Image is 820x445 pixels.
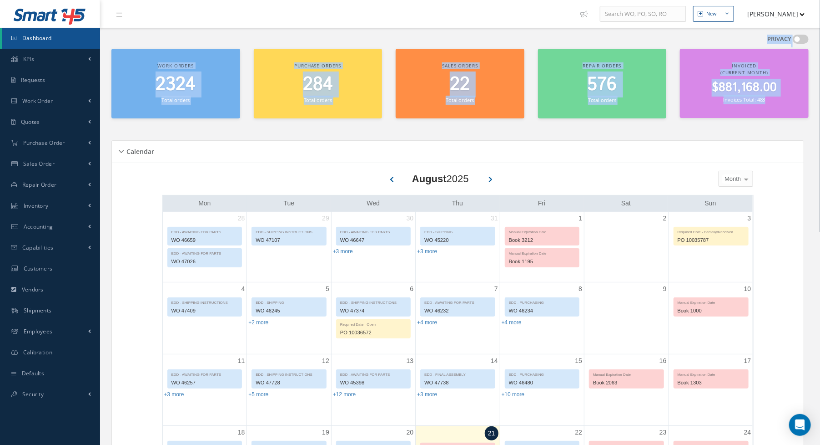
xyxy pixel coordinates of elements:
a: Tuesday [282,198,297,209]
div: EDD - SHIPPING INSTRUCTIONS [252,370,326,378]
td: August 11, 2025 [163,354,247,426]
span: Security [22,390,44,398]
a: August 4, 2025 [240,282,247,296]
td: August 7, 2025 [416,282,500,354]
a: Show 5 more events [248,391,268,398]
a: August 17, 2025 [742,354,753,368]
a: Show 3 more events [164,391,184,398]
a: Show 2 more events [248,319,268,326]
a: Purchase orders 284 Total orders [254,49,382,118]
a: August 19, 2025 [320,426,331,439]
div: EDD - AWAITING FOR PARTS [168,227,242,235]
td: August 1, 2025 [500,212,584,282]
a: July 28, 2025 [236,212,247,225]
span: Employees [24,327,53,335]
a: August 16, 2025 [658,354,669,368]
td: August 2, 2025 [584,212,669,282]
div: EDD - SHIPPING INSTRUCTIONS [337,298,410,306]
span: Work Order [22,97,53,105]
td: July 30, 2025 [331,212,415,282]
div: WO 47107 [252,235,326,246]
a: August 20, 2025 [405,426,416,439]
span: Capabilities [22,244,54,251]
a: August 21, 2025 [485,426,498,440]
button: New [693,6,734,22]
div: Book 3212 [505,235,579,246]
td: July 28, 2025 [163,212,247,282]
span: 284 [303,72,333,97]
td: August 3, 2025 [669,212,753,282]
a: July 30, 2025 [405,212,416,225]
a: July 29, 2025 [320,212,331,225]
td: August 8, 2025 [500,282,584,354]
td: August 6, 2025 [331,282,415,354]
span: Shipments [24,307,52,314]
div: PO 10036572 [337,327,410,338]
small: Total orders [161,97,190,103]
small: Invoices Total: 483 [724,96,765,103]
span: Requests [21,76,45,84]
div: WO 45220 [421,235,494,246]
div: EDD - PURCHASING [505,370,579,378]
a: August 15, 2025 [573,354,584,368]
div: EDD - AWAITING FOR PARTS [421,298,494,306]
a: Work orders 2324 Total orders [111,49,240,118]
a: August 18, 2025 [236,426,247,439]
div: Manual Expiration Date [505,227,579,235]
a: Wednesday [365,198,382,209]
span: 576 [588,72,617,97]
a: Repair orders 576 Total orders [538,49,667,118]
td: August 17, 2025 [669,354,753,426]
div: WO 45398 [337,378,410,388]
div: 2025 [412,171,469,186]
td: August 15, 2025 [500,354,584,426]
span: Calibration [23,348,52,356]
div: WO 46234 [505,306,579,316]
a: August 23, 2025 [658,426,669,439]
h5: Calendar [124,145,154,156]
div: Open Intercom Messenger [789,414,811,436]
div: WO 47026 [168,256,242,267]
div: Manual Expiration Date [674,370,748,378]
a: August 10, 2025 [742,282,753,296]
a: Sales orders 22 Total orders [396,49,524,118]
a: Show 12 more events [333,391,356,398]
td: August 14, 2025 [416,354,500,426]
span: $881,168.00 [712,79,777,97]
a: Show 3 more events [417,248,437,255]
div: PO 10035787 [674,235,748,246]
div: WO 47374 [337,306,410,316]
div: WO 47409 [168,306,242,316]
a: Show 3 more events [417,391,437,398]
a: Thursday [450,198,465,209]
span: Work orders [158,62,194,69]
div: EDD - AWAITING FOR PARTS [168,249,242,256]
td: August 12, 2025 [247,354,331,426]
span: Defaults [22,369,44,377]
div: WO 46647 [337,235,410,246]
small: Total orders [304,97,332,103]
span: Sales orders [442,62,478,69]
div: WO 47738 [421,378,494,388]
a: Show 4 more events [502,319,522,326]
div: WO 46245 [252,306,326,316]
div: EDD - AWAITING FOR PARTS [337,370,410,378]
span: Month [722,174,741,184]
td: August 9, 2025 [584,282,669,354]
td: August 16, 2025 [584,354,669,426]
div: EDD - PURCHASING [505,298,579,306]
a: August 9, 2025 [661,282,669,296]
div: WO 46659 [168,235,242,246]
span: Dashboard [22,34,52,42]
span: (Current Month) [720,69,768,76]
a: August 8, 2025 [577,282,584,296]
b: August [412,173,447,184]
a: Friday [536,198,547,209]
div: Manual Expiration Date [505,249,579,256]
button: [PERSON_NAME] [739,5,805,23]
a: August 2, 2025 [661,212,669,225]
div: WO 46257 [168,378,242,388]
a: August 13, 2025 [405,354,416,368]
div: WO 46232 [421,306,494,316]
span: Purchase orders [294,62,341,69]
